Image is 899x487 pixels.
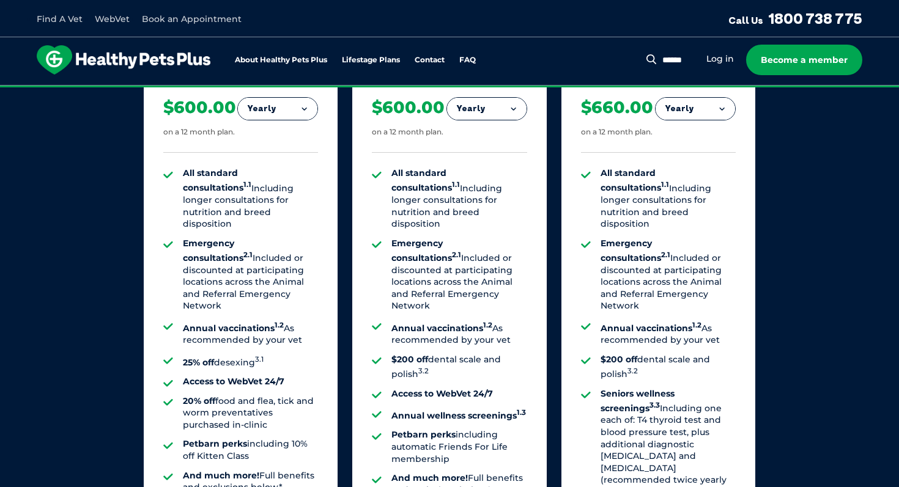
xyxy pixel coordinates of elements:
strong: Emergency consultations [601,238,670,263]
strong: Petbarn perks [183,438,247,449]
sup: 1.1 [661,181,669,189]
strong: Annual vaccinations [601,323,701,334]
div: on a 12 month plan. [581,127,653,137]
strong: Seniors wellness screenings [601,388,675,414]
a: Lifestage Plans [342,56,400,64]
strong: And much more! [391,472,468,483]
a: Become a member [746,45,862,75]
sup: 1.2 [692,321,701,329]
strong: Annual vaccinations [391,323,492,334]
strong: Emergency consultations [183,238,253,263]
strong: All standard consultations [601,167,669,193]
strong: All standard consultations [183,167,251,193]
strong: Annual wellness screenings [391,410,526,421]
sup: 1.1 [452,181,460,189]
a: About Healthy Pets Plus [235,56,327,64]
sup: 1.1 [243,181,251,189]
sup: 1.2 [483,321,492,329]
span: Call Us [728,14,763,26]
strong: Annual vaccinations [183,323,284,334]
li: including automatic Friends For Life membership [391,429,527,465]
sup: 2.1 [452,251,461,259]
button: Search [644,53,659,65]
li: dental scale and polish [601,354,736,381]
li: Including longer consultations for nutrition and breed disposition [601,167,736,230]
sup: 2.1 [661,251,670,259]
sup: 1.3 [517,408,526,417]
li: Included or discounted at participating locations across the Animal and Referral Emergency Network [183,238,318,312]
strong: $200 off [391,354,428,365]
div: $600.00 [163,97,236,118]
li: Including longer consultations for nutrition and breed disposition [183,167,318,230]
strong: 20% off [183,395,215,406]
strong: And much more! [183,470,259,481]
div: $660.00 [581,97,653,118]
li: Included or discounted at participating locations across the Animal and Referral Emergency Network [601,238,736,312]
a: FAQ [459,56,476,64]
strong: Emergency consultations [391,238,461,263]
strong: Petbarn perks [391,429,456,440]
li: including 10% off Kitten Class [183,438,318,462]
strong: $200 off [601,354,637,365]
button: Yearly [238,98,317,120]
sup: 2.1 [243,251,253,259]
sup: 3.3 [649,401,660,409]
sup: 3.2 [418,367,429,375]
div: $600.00 [372,97,445,118]
li: food and flea, tick and worm preventatives purchased in-clinic [183,395,318,431]
sup: 1.2 [275,321,284,329]
strong: Access to WebVet 24/7 [391,388,493,399]
li: Included or discounted at participating locations across the Animal and Referral Emergency Network [391,238,527,312]
img: hpp-logo [37,45,210,75]
strong: 25% off [183,356,214,367]
li: As recommended by your vet [601,320,736,346]
button: Yearly [447,98,527,120]
span: Proactive, preventative wellness program designed to keep your pet healthier and happier for longer [221,86,678,97]
li: desexing [183,354,318,368]
a: Log in [706,53,734,65]
strong: All standard consultations [391,167,460,193]
button: Yearly [656,98,735,120]
a: Call Us1800 738 775 [728,9,862,27]
div: on a 12 month plan. [163,127,235,137]
a: Contact [415,56,445,64]
li: As recommended by your vet [183,320,318,346]
li: dental scale and polish [391,354,527,381]
div: on a 12 month plan. [372,127,443,137]
sup: 3.2 [627,367,638,375]
a: Book an Appointment [142,13,242,24]
sup: 3.1 [255,355,264,364]
li: Including longer consultations for nutrition and breed disposition [391,167,527,230]
strong: Access to WebVet 24/7 [183,376,284,387]
a: Find A Vet [37,13,83,24]
li: As recommended by your vet [391,320,527,346]
a: WebVet [95,13,130,24]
